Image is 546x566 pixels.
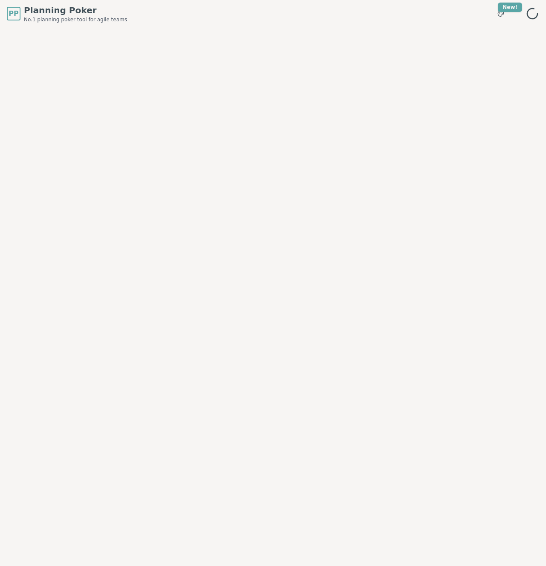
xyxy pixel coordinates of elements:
a: PPPlanning PokerNo.1 planning poker tool for agile teams [7,4,127,23]
span: No.1 planning poker tool for agile teams [24,16,127,23]
button: New! [493,6,508,21]
span: PP [9,9,18,19]
span: Planning Poker [24,4,127,16]
div: New! [498,3,522,12]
